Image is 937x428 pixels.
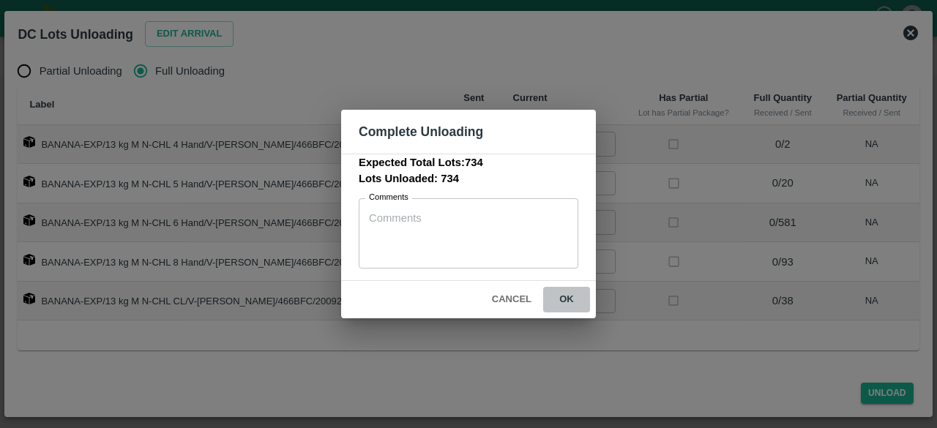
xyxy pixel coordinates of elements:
label: Comments [369,192,408,203]
b: Lots Unloaded: 734 [359,173,459,184]
button: ok [543,287,590,312]
b: Complete Unloading [359,124,483,139]
b: Expected Total Lots: 734 [359,157,483,168]
button: Cancel [486,287,537,312]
